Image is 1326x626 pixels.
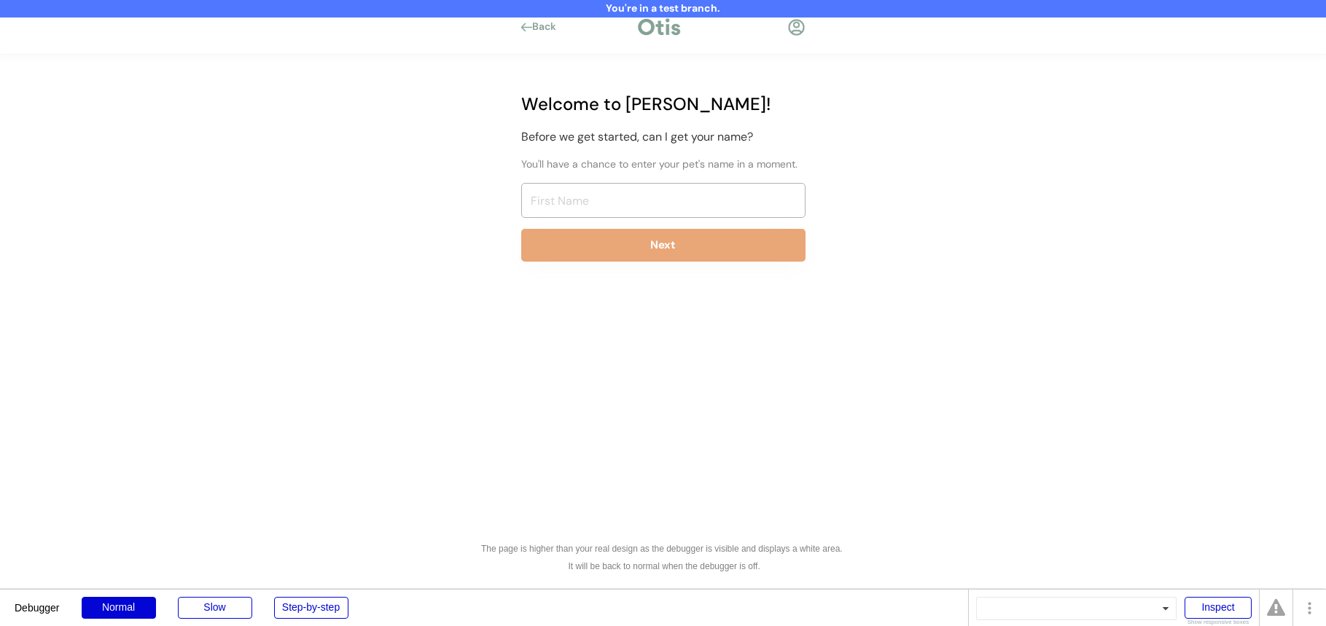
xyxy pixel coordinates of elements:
div: Welcome to [PERSON_NAME]! [521,91,806,117]
button: Next [521,229,806,262]
div: Show responsive boxes [1185,619,1252,625]
div: Slow [178,597,252,619]
div: Back [532,20,565,34]
div: Before we get started, can I get your name? [521,128,806,146]
div: Debugger [15,590,60,613]
div: Step-by-step [274,597,348,619]
input: First Name [521,183,806,218]
div: Inspect [1185,597,1252,619]
div: Normal [82,597,156,619]
div: You'll have a chance to enter your pet's name in a moment. [521,157,806,172]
